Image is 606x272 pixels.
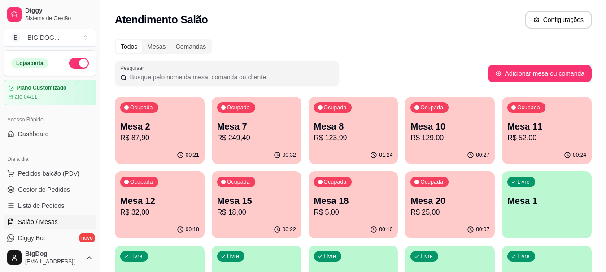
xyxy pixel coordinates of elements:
p: 01:24 [379,151,392,159]
p: Ocupada [324,104,347,111]
div: Acesso Rápido [4,112,96,127]
button: OcupadaMesa 12R$ 32,0000:18 [115,171,205,238]
p: Livre [517,178,530,186]
p: Ocupada [517,104,540,111]
div: Dia a dia [4,152,96,166]
article: até 04/11 [15,93,37,100]
p: 00:10 [379,226,392,233]
p: 00:21 [186,151,199,159]
h2: Atendimento Salão [115,13,208,27]
div: Loja aberta [11,58,48,68]
span: Diggy [25,7,93,15]
p: Mesa 7 [217,120,296,133]
p: Livre [517,253,530,260]
a: Salão / Mesas [4,215,96,229]
p: Ocupada [227,104,250,111]
p: Mesa 1 [507,194,586,207]
p: R$ 123,99 [314,133,393,143]
p: Livre [227,253,240,260]
p: 00:18 [186,226,199,233]
p: Livre [130,253,143,260]
span: Gestor de Pedidos [18,185,70,194]
span: B [11,33,20,42]
span: BigDog [25,250,82,258]
p: Ocupada [227,178,250,186]
span: Sistema de Gestão [25,15,93,22]
span: [EMAIL_ADDRESS][DOMAIN_NAME] [25,258,82,265]
a: Diggy Botnovo [4,231,96,245]
p: R$ 52,00 [507,133,586,143]
p: 00:07 [476,226,489,233]
p: 00:24 [573,151,586,159]
p: Ocupada [420,178,443,186]
p: Mesa 11 [507,120,586,133]
p: Mesa 15 [217,194,296,207]
p: R$ 249,40 [217,133,296,143]
button: OcupadaMesa 18R$ 5,0000:10 [309,171,398,238]
button: OcupadaMesa 10R$ 129,0000:27 [405,97,495,164]
span: Salão / Mesas [18,217,58,226]
p: 00:22 [283,226,296,233]
button: Select a team [4,29,96,47]
p: 00:32 [283,151,296,159]
div: Mesas [142,40,170,53]
p: Mesa 8 [314,120,393,133]
label: Pesquisar [120,64,147,72]
button: BigDog[EMAIL_ADDRESS][DOMAIN_NAME] [4,247,96,268]
span: Dashboard [18,130,49,138]
button: Pedidos balcão (PDV) [4,166,96,181]
button: OcupadaMesa 2R$ 87,9000:21 [115,97,205,164]
p: Livre [324,253,336,260]
div: BIG DOG ... [27,33,60,42]
article: Plano Customizado [17,85,66,91]
button: OcupadaMesa 8R$ 123,9901:24 [309,97,398,164]
p: 00:27 [476,151,489,159]
p: Livre [420,253,433,260]
a: Plano Customizadoaté 04/11 [4,80,96,105]
button: OcupadaMesa 15R$ 18,0000:22 [212,171,301,238]
p: R$ 32,00 [120,207,199,218]
span: Diggy Bot [18,233,45,242]
p: Ocupada [324,178,347,186]
span: Pedidos balcão (PDV) [18,169,80,178]
button: OcupadaMesa 7R$ 249,4000:32 [212,97,301,164]
div: Todos [116,40,142,53]
div: Comandas [171,40,211,53]
button: Adicionar mesa ou comanda [488,65,592,82]
p: Mesa 2 [120,120,199,133]
button: OcupadaMesa 11R$ 52,0000:24 [502,97,592,164]
button: LivreMesa 1 [502,171,592,238]
a: Lista de Pedidos [4,199,96,213]
span: Lista de Pedidos [18,201,65,210]
p: R$ 87,90 [120,133,199,143]
p: Mesa 12 [120,194,199,207]
p: Mesa 10 [410,120,489,133]
p: Mesa 20 [410,194,489,207]
p: R$ 5,00 [314,207,393,218]
p: R$ 129,00 [410,133,489,143]
p: Ocupada [420,104,443,111]
a: DiggySistema de Gestão [4,4,96,25]
a: Dashboard [4,127,96,141]
button: OcupadaMesa 20R$ 25,0000:07 [405,171,495,238]
p: Ocupada [130,104,153,111]
input: Pesquisar [127,73,334,82]
p: R$ 25,00 [410,207,489,218]
p: Mesa 18 [314,194,393,207]
a: Gestor de Pedidos [4,182,96,197]
p: Ocupada [130,178,153,186]
button: Configurações [525,11,592,29]
p: R$ 18,00 [217,207,296,218]
button: Alterar Status [69,58,89,69]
